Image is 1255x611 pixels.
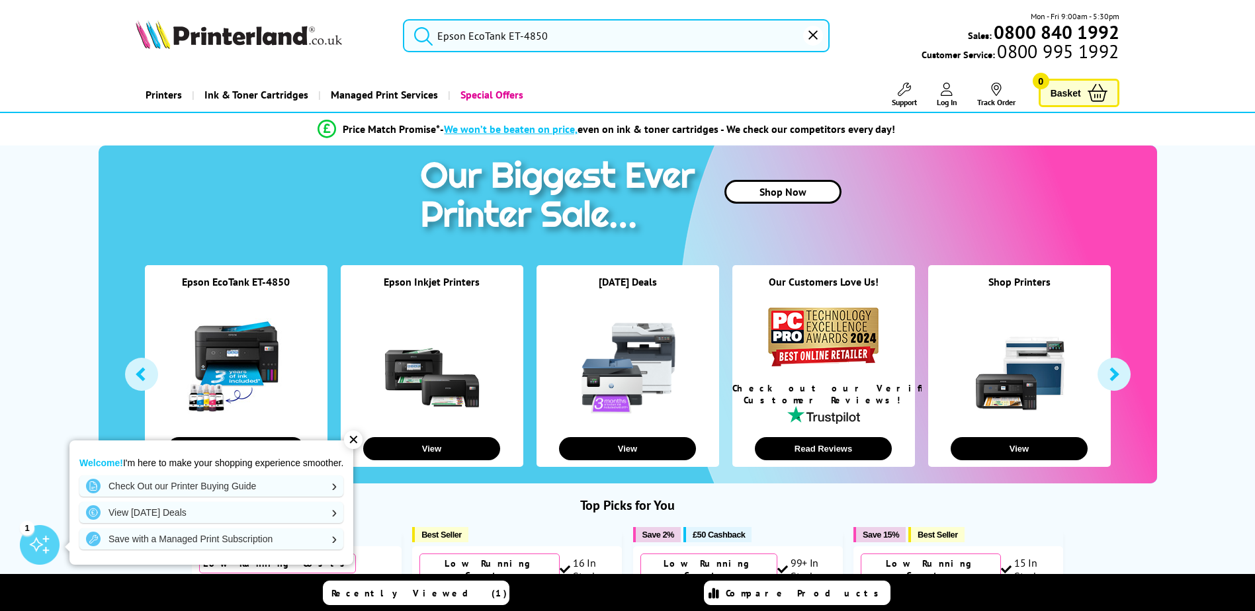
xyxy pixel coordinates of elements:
[994,20,1119,44] b: 0800 840 1992
[892,97,917,107] span: Support
[1051,84,1081,102] span: Basket
[683,527,752,542] button: £50 Cashback
[732,275,915,305] div: Our Customers Love Us!
[192,78,318,112] a: Ink & Toner Cartridges
[853,527,906,542] button: Save 15%
[412,527,468,542] button: Best Seller
[937,83,957,107] a: Log In
[892,83,917,107] a: Support
[633,527,681,542] button: Save 2%
[105,118,1109,141] li: modal_Promise
[559,437,696,460] button: View
[79,528,343,550] a: Save with a Managed Print Subscription
[384,275,480,288] a: Epson Inkjet Printers
[724,180,842,204] a: Shop Now
[642,530,674,540] span: Save 2%
[182,275,290,288] a: Epson EcoTank ET-4850
[403,19,830,52] input: Search product
[1001,556,1057,583] div: 15 In Stock
[323,581,509,605] a: Recently Viewed (1)
[640,553,777,585] div: Low Running Costs
[951,437,1088,460] button: View
[79,458,123,468] strong: Welcome!
[908,527,965,542] button: Best Seller
[413,145,709,249] img: printer sale
[440,122,895,136] div: - even on ink & toner cartridges - We check our competitors every day!
[928,275,1111,305] div: Shop Printers
[918,530,958,540] span: Best Seller
[331,587,507,599] span: Recently Viewed (1)
[863,530,899,540] span: Save 15%
[732,382,915,406] div: Check out our Verified Customer Reviews!
[444,122,578,136] span: We won’t be beaten on price,
[995,45,1119,58] span: 0800 995 1992
[343,122,440,136] span: Price Match Promise*
[560,556,615,583] div: 16 In Stock
[777,556,836,583] div: 99+ In Stock
[1039,79,1119,107] a: Basket 0
[937,97,957,107] span: Log In
[79,502,343,523] a: View [DATE] Deals
[20,520,34,535] div: 1
[204,78,308,112] span: Ink & Toner Cartridges
[1031,10,1119,22] span: Mon - Fri 9:00am - 5:30pm
[79,457,343,469] p: I'm here to make your shopping experience smoother.
[1033,73,1049,89] span: 0
[136,20,386,52] a: Printerland Logo
[977,83,1016,107] a: Track Order
[726,587,886,599] span: Compare Products
[537,275,719,305] div: [DATE] Deals
[344,430,363,449] div: ✕
[968,29,992,42] span: Sales:
[136,20,342,49] img: Printerland Logo
[318,78,448,112] a: Managed Print Services
[419,553,560,585] div: Low Running Costs
[922,45,1119,61] span: Customer Service:
[421,530,462,540] span: Best Seller
[79,475,343,497] a: Check Out our Printer Buying Guide
[992,26,1119,38] a: 0800 840 1992
[704,581,890,605] a: Compare Products
[755,437,892,460] button: Read Reviews
[448,78,533,112] a: Special Offers
[136,78,192,112] a: Printers
[693,530,745,540] span: £50 Cashback
[861,553,1001,585] div: Low Running Costs
[363,437,500,460] button: View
